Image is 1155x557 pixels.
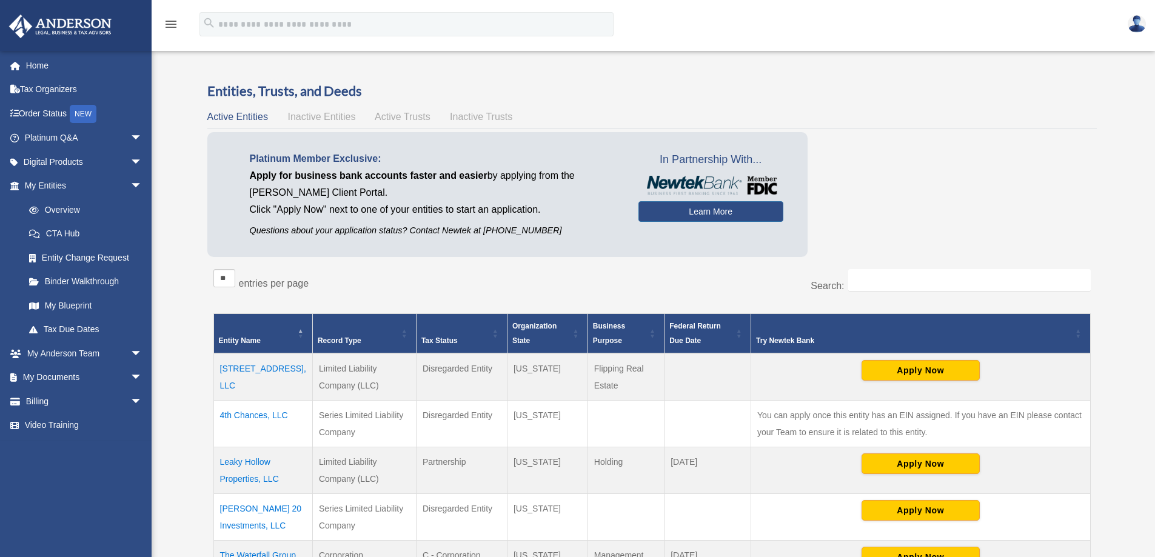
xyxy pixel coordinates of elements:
button: Apply Now [862,500,980,521]
td: Holding [588,447,664,494]
th: Organization State: Activate to sort [507,314,588,354]
td: Series Limited Liability Company [312,494,416,541]
p: by applying from the [PERSON_NAME] Client Portal. [250,167,620,201]
p: Platinum Member Exclusive: [250,150,620,167]
td: [US_STATE] [507,401,588,447]
span: arrow_drop_down [130,389,155,414]
span: Apply for business bank accounts faster and easier [250,170,487,181]
td: You can apply once this entity has an EIN assigned. If you have an EIN please contact your Team t... [751,401,1090,447]
a: Overview [17,198,149,222]
span: Record Type [318,336,361,345]
a: Video Training [8,413,161,438]
th: Entity Name: Activate to invert sorting [213,314,312,354]
a: My Documentsarrow_drop_down [8,365,161,390]
td: [DATE] [665,447,751,494]
i: search [203,16,216,30]
span: Entity Name [219,336,261,345]
th: Record Type: Activate to sort [312,314,416,354]
th: Try Newtek Bank : Activate to sort [751,314,1090,354]
td: Limited Liability Company (LLC) [312,353,416,401]
span: arrow_drop_down [130,150,155,175]
a: Home [8,53,161,78]
a: Billingarrow_drop_down [8,389,161,413]
i: menu [164,17,178,32]
img: NewtekBankLogoSM.png [644,176,777,195]
label: Search: [811,281,844,291]
td: [US_STATE] [507,447,588,494]
td: [US_STATE] [507,494,588,541]
a: My Anderson Teamarrow_drop_down [8,341,161,365]
span: Tax Status [421,336,458,345]
a: My Entitiesarrow_drop_down [8,174,155,198]
span: arrow_drop_down [130,365,155,390]
td: Series Limited Liability Company [312,401,416,447]
a: Tax Organizers [8,78,161,102]
div: NEW [70,105,96,123]
span: Federal Return Due Date [669,322,721,345]
a: Digital Productsarrow_drop_down [8,150,161,174]
span: arrow_drop_down [130,174,155,199]
span: arrow_drop_down [130,126,155,151]
span: Active Entities [207,112,268,122]
a: Tax Due Dates [17,318,155,342]
a: CTA Hub [17,222,155,246]
td: Flipping Real Estate [588,353,664,401]
th: Business Purpose: Activate to sort [588,314,664,354]
h3: Entities, Trusts, and Deeds [207,82,1097,101]
button: Apply Now [862,453,980,474]
img: Anderson Advisors Platinum Portal [5,15,115,38]
img: User Pic [1128,15,1146,33]
a: My Blueprint [17,293,155,318]
a: Learn More [638,201,783,222]
span: Active Trusts [375,112,430,122]
span: Business Purpose [593,322,625,345]
a: Order StatusNEW [8,101,161,126]
a: Platinum Q&Aarrow_drop_down [8,126,161,150]
a: Entity Change Request [17,245,155,270]
th: Federal Return Due Date: Activate to sort [665,314,751,354]
td: 4th Chances, LLC [213,401,312,447]
span: Inactive Trusts [450,112,512,122]
td: Disregarded Entity [416,401,507,447]
td: Partnership [416,447,507,494]
span: In Partnership With... [638,150,783,170]
td: [PERSON_NAME] 20 Investments, LLC [213,494,312,541]
span: Organization State [512,322,557,345]
td: Leaky Hollow Properties, LLC [213,447,312,494]
button: Apply Now [862,360,980,381]
td: Disregarded Entity [416,494,507,541]
label: entries per page [239,278,309,289]
p: Click "Apply Now" next to one of your entities to start an application. [250,201,620,218]
td: Limited Liability Company (LLC) [312,447,416,494]
td: [US_STATE] [507,353,588,401]
p: Questions about your application status? Contact Newtek at [PHONE_NUMBER] [250,223,620,238]
th: Tax Status: Activate to sort [416,314,507,354]
a: menu [164,21,178,32]
span: arrow_drop_down [130,341,155,366]
span: Inactive Entities [287,112,355,122]
td: Disregarded Entity [416,353,507,401]
td: [STREET_ADDRESS], LLC [213,353,312,401]
a: Binder Walkthrough [17,270,155,294]
div: Try Newtek Bank [756,333,1071,348]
